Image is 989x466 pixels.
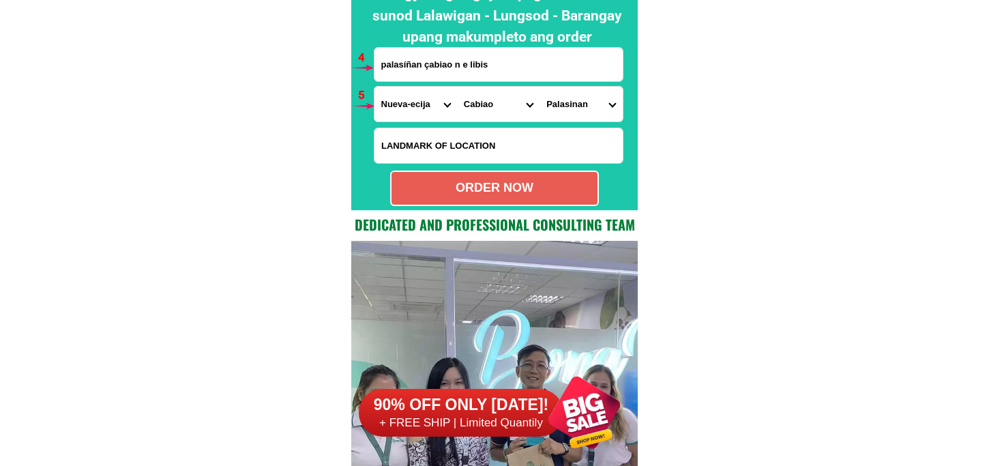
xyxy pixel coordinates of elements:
select: Select province [374,87,457,121]
h6: 5 [358,87,374,104]
h6: 90% OFF ONLY [DATE]! [359,395,563,416]
select: Select commune [540,87,622,121]
h6: 4 [358,49,374,67]
input: Input address [374,48,623,81]
input: Input LANDMARKOFLOCATION [374,128,623,163]
select: Select district [457,87,540,121]
h2: Dedicated and professional consulting team [351,214,638,235]
div: ORDER NOW [392,179,597,197]
h6: + FREE SHIP | Limited Quantily [359,416,563,431]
